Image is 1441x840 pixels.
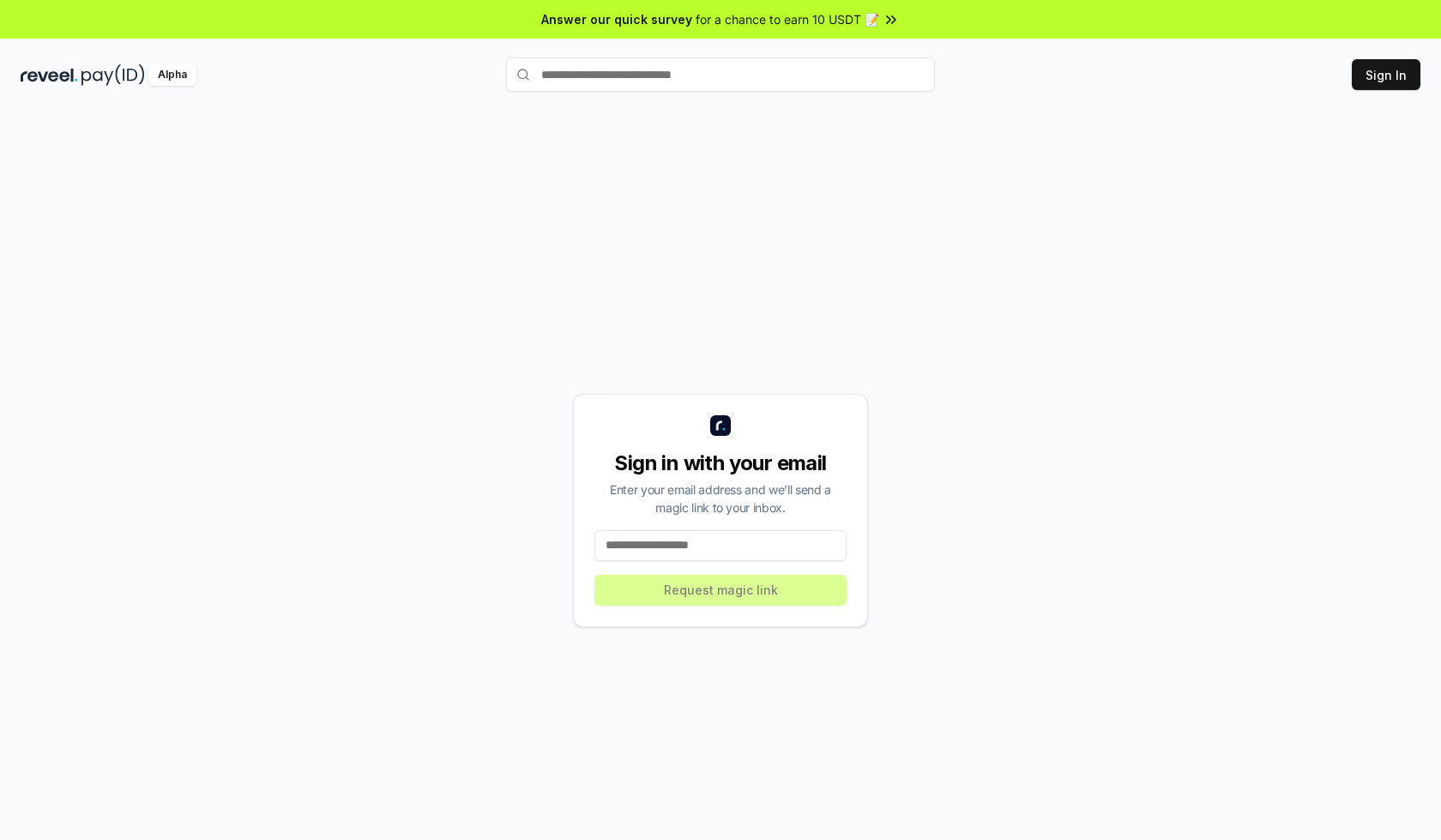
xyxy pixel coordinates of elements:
[594,450,847,477] div: Sign in with your email
[696,10,879,28] span: for a chance to earn 10 USDT 📝
[710,415,731,436] img: logo_small
[541,10,692,28] span: Answer our quick survey
[81,64,145,86] img: pay_id
[1352,59,1420,90] button: Sign In
[21,64,78,86] img: reveel_dark
[594,480,847,517] div: Enter your email address and we’ll send a magic link to your inbox.
[148,64,196,86] div: Alpha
